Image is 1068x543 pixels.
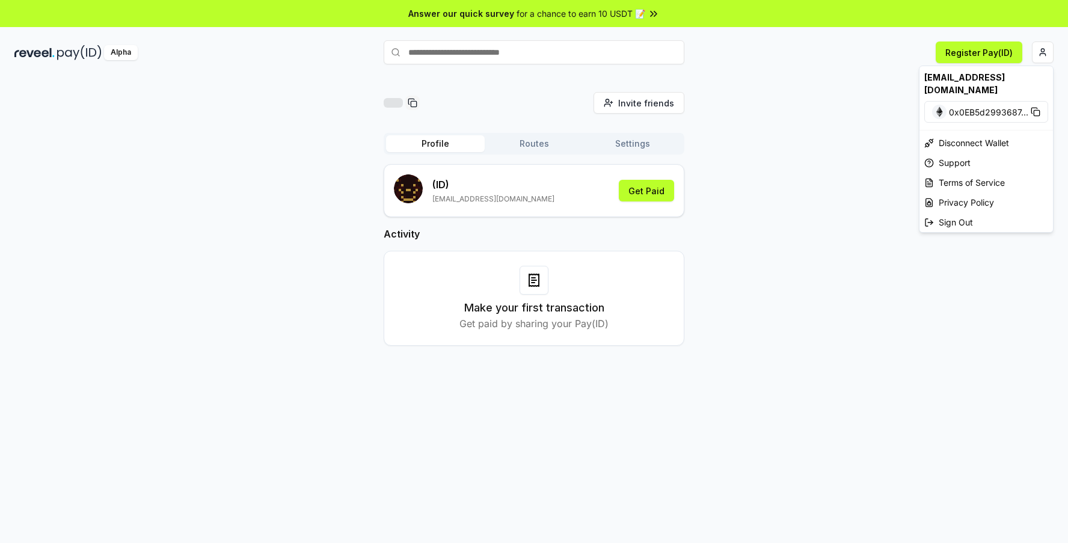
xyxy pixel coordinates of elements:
span: 0x0EB5d2993687 ... [949,106,1028,118]
div: Sign Out [919,212,1053,232]
a: Terms of Service [919,173,1053,192]
div: Disconnect Wallet [919,133,1053,153]
div: [EMAIL_ADDRESS][DOMAIN_NAME] [919,66,1053,101]
a: Support [919,153,1053,173]
img: Ethereum [932,105,947,119]
a: Privacy Policy [919,192,1053,212]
